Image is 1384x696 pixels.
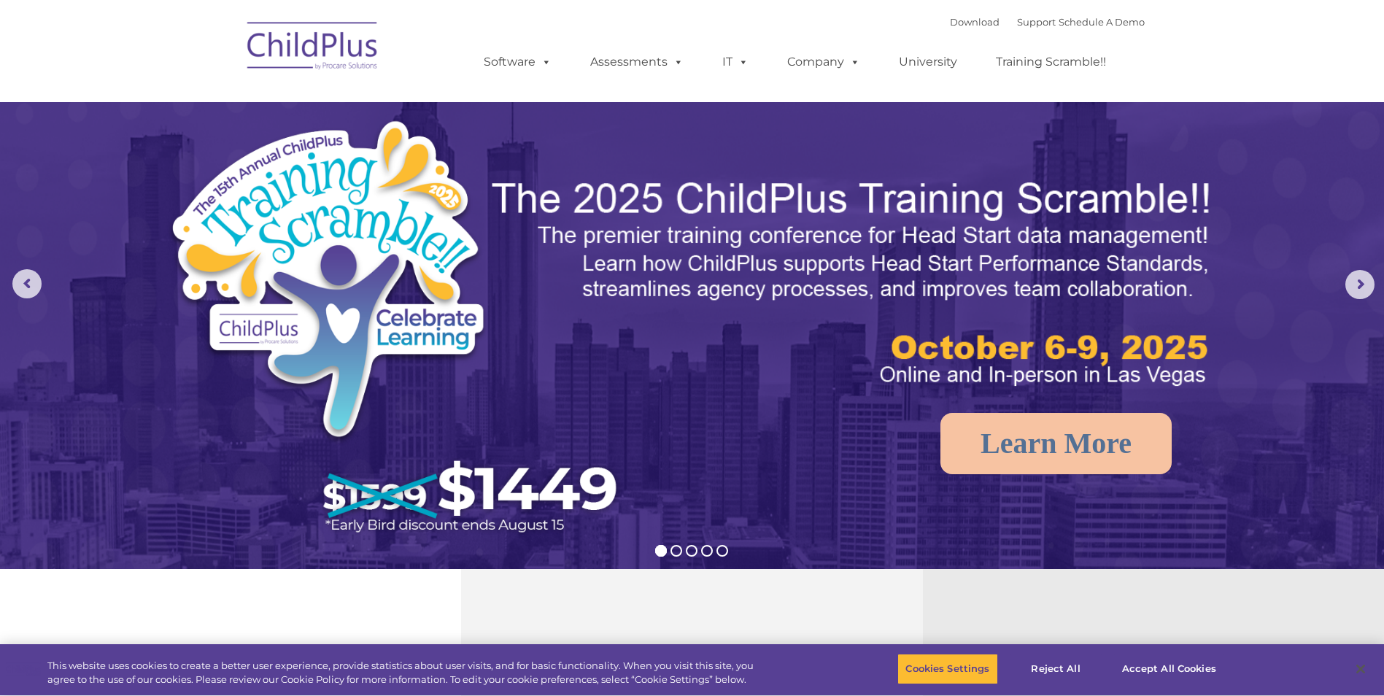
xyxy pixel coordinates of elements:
div: This website uses cookies to create a better user experience, provide statistics about user visit... [47,659,761,687]
a: Support [1017,16,1056,28]
a: Company [773,47,875,77]
a: Learn More [940,413,1172,474]
span: Last name [203,96,247,107]
a: University [884,47,972,77]
a: Schedule A Demo [1059,16,1145,28]
font: | [950,16,1145,28]
button: Accept All Cookies [1114,654,1224,684]
img: ChildPlus by Procare Solutions [240,12,386,85]
button: Cookies Settings [897,654,997,684]
button: Reject All [1010,654,1102,684]
a: Download [950,16,1000,28]
button: Close [1345,653,1377,685]
span: Phone number [203,156,265,167]
a: Training Scramble!! [981,47,1121,77]
a: IT [708,47,763,77]
a: Assessments [576,47,698,77]
a: Software [469,47,566,77]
